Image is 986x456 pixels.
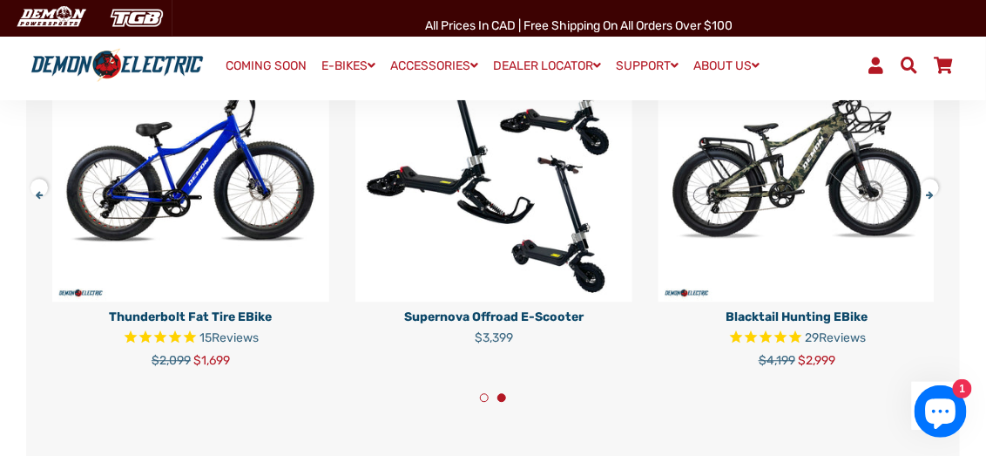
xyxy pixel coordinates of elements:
[658,302,935,370] a: Blacktail Hunting eBike Rated 4.7 out of 5 stars 29 reviews $4,199 $2,999
[658,24,935,302] img: Blacktail Hunting eBike - Demon Electric
[425,18,733,33] span: All Prices in CAD | Free shipping on all orders over $100
[316,53,382,78] a: E-BIKES
[193,353,230,368] span: $1,699
[52,24,329,302] img: Thunderbolt Fat Tire eBike - Demon Electric
[385,53,485,78] a: ACCESSORIES
[52,24,329,302] a: Thunderbolt Fat Tire eBike - Demon Electric Save $400
[220,54,314,78] a: COMING SOON
[355,308,632,326] p: Supernova Offroad E-Scooter
[688,53,767,78] a: ABOUT US
[101,3,172,32] img: TGB Canada
[475,330,513,345] span: $3,399
[611,53,685,78] a: SUPPORT
[658,308,935,326] p: Blacktail Hunting eBike
[798,353,835,368] span: $2,999
[9,3,92,32] img: Demon Electric
[355,24,632,302] img: Supernova Offroad E-Scooter
[658,24,935,302] a: Blacktail Hunting eBike - Demon Electric Save $1,200
[497,393,506,402] button: 2 of 2
[355,24,632,302] a: Supernova Offroad E-Scooter COMING SOON!
[488,53,608,78] a: DEALER LOCATOR
[26,48,208,84] img: Demon Electric logo
[805,330,866,345] span: 29 reviews
[658,329,935,349] span: Rated 4.7 out of 5 stars 29 reviews
[52,302,329,370] a: Thunderbolt Fat Tire eBike Rated 4.8 out of 5 stars 15 reviews $2,099 $1,699
[52,308,329,326] p: Thunderbolt Fat Tire eBike
[355,302,632,347] a: Supernova Offroad E-Scooter $3,399
[152,353,191,368] span: $2,099
[480,393,489,402] button: 1 of 2
[759,353,795,368] span: $4,199
[909,385,972,442] inbox-online-store-chat: Shopify online store chat
[819,330,866,345] span: Reviews
[199,330,259,345] span: 15 reviews
[212,330,259,345] span: Reviews
[52,329,329,349] span: Rated 4.8 out of 5 stars 15 reviews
